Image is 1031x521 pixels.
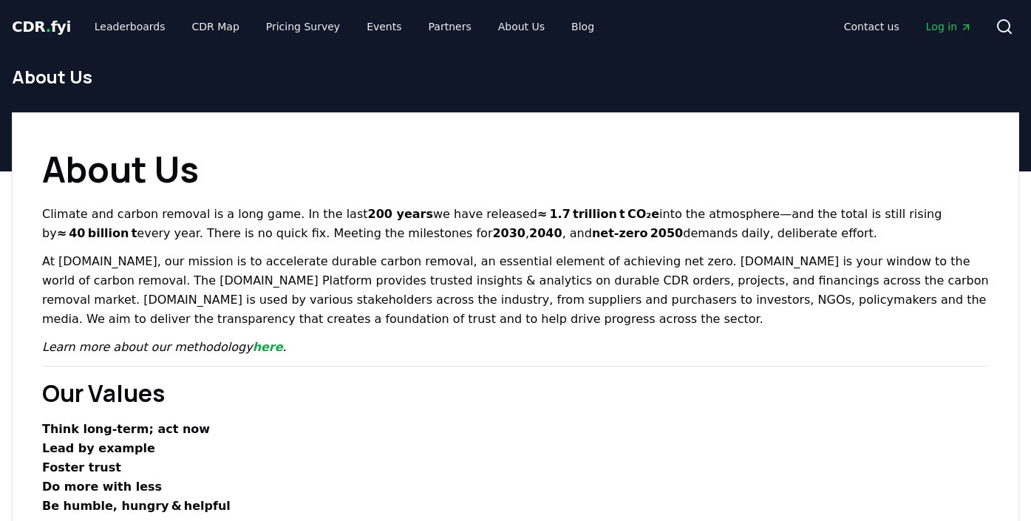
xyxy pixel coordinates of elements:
h2: Our Values [42,375,989,411]
nav: Main [832,13,984,40]
a: Blog [559,13,606,40]
a: CDR.fyi [12,16,71,37]
strong: 2040 [529,226,562,240]
a: here [253,340,283,354]
a: About Us [486,13,557,40]
span: . [46,18,51,35]
a: Pricing Survey [254,13,352,40]
a: Events [355,13,413,40]
strong: 2030 [492,226,525,240]
strong: 200 years [368,207,433,221]
a: CDR Map [180,13,251,40]
p: At [DOMAIN_NAME], our mission is to accelerate durable carbon removal, an essential element of ac... [42,252,989,329]
span: Log in [926,19,972,34]
a: Leaderboards [83,13,177,40]
h1: About Us [12,65,1019,89]
strong: Lead by example [42,441,155,455]
h1: About Us [42,143,989,196]
span: CDR fyi [12,18,71,35]
strong: ≈ 1.7 trillion t CO₂e [537,207,659,221]
p: Climate and carbon removal is a long game. In the last we have released into the atmosphere—and t... [42,205,989,243]
strong: ≈ 40 billion t [57,226,137,240]
a: Partners [417,13,483,40]
em: Learn more about our methodology . [42,340,287,354]
a: Log in [914,13,984,40]
nav: Main [83,13,606,40]
a: Contact us [832,13,911,40]
strong: Be humble, hungry & helpful [42,499,231,513]
strong: Do more with less [42,480,162,494]
strong: Think long‑term; act now [42,422,210,436]
strong: net‑zero 2050 [592,226,683,240]
strong: Foster trust [42,460,121,474]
